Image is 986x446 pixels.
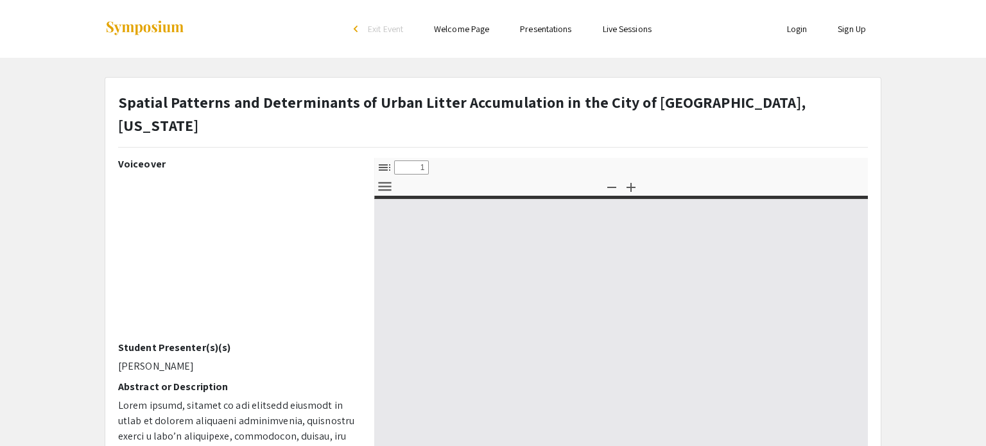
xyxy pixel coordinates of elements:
[620,177,642,196] button: Zoom In
[787,23,808,35] a: Login
[603,23,652,35] a: Live Sessions
[520,23,571,35] a: Presentations
[118,359,355,374] p: [PERSON_NAME]
[118,92,806,135] strong: Spatial Patterns and Determinants of Urban Litter Accumulation in the City of [GEOGRAPHIC_DATA], ...
[118,341,355,354] h2: Student Presenter(s)(s)
[374,177,395,196] button: Tools
[374,158,395,176] button: Toggle Sidebar
[118,158,355,170] h2: Voiceover
[838,23,866,35] a: Sign Up
[354,25,361,33] div: arrow_back_ios
[394,160,429,175] input: Page
[118,381,355,393] h2: Abstract or Description
[434,23,489,35] a: Welcome Page
[368,23,403,35] span: Exit Event
[105,20,185,37] img: Symposium by ForagerOne
[601,177,623,196] button: Zoom Out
